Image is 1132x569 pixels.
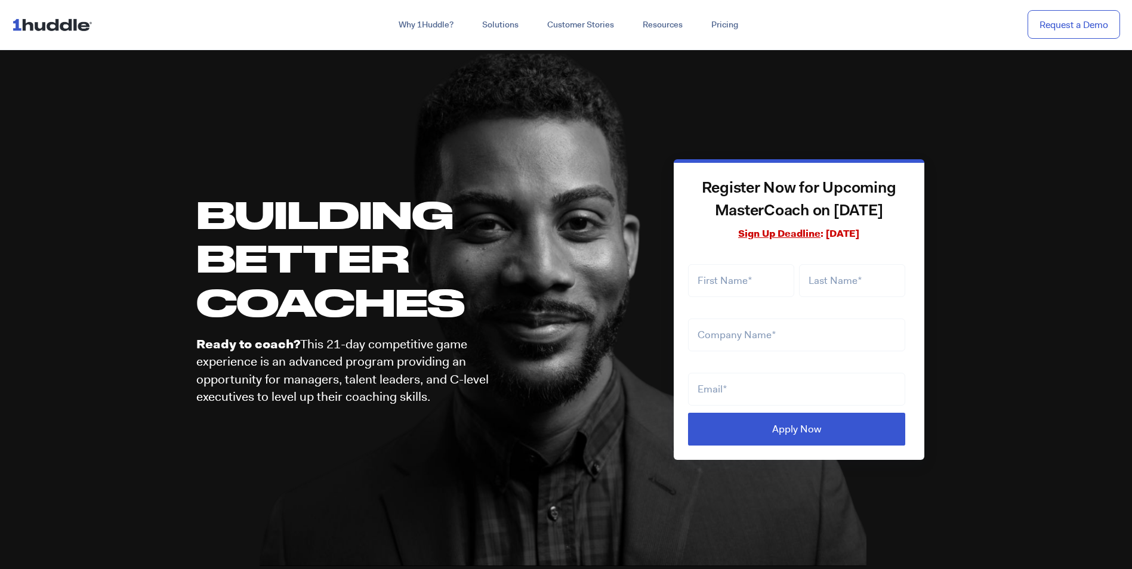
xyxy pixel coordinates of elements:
p: This 21-day competitive game experience is an advanced program providing an opportunity for manag... [196,336,522,406]
a: Customer Stories [533,14,628,36]
a: Solutions [468,14,533,36]
input: Last Name* [799,264,905,297]
input: Apply Now [688,413,906,446]
a: Why 1Huddle? [384,14,468,36]
a: Pricing [697,14,752,36]
input: First Name* [688,264,794,297]
b: Ready to coach? [196,336,300,352]
span: Sign Up Deadline [738,227,821,240]
strong: Register Now for Upcoming MasterCoach on [DATE] [702,181,896,219]
span: : [DATE] [738,227,859,240]
a: Request a Demo [1028,10,1120,39]
a: Resources [628,14,697,36]
h1: BUILDING BETTER COACHES [196,193,557,324]
img: ... [12,13,97,36]
input: Email* [688,373,905,406]
input: Company Name* [688,318,905,351]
